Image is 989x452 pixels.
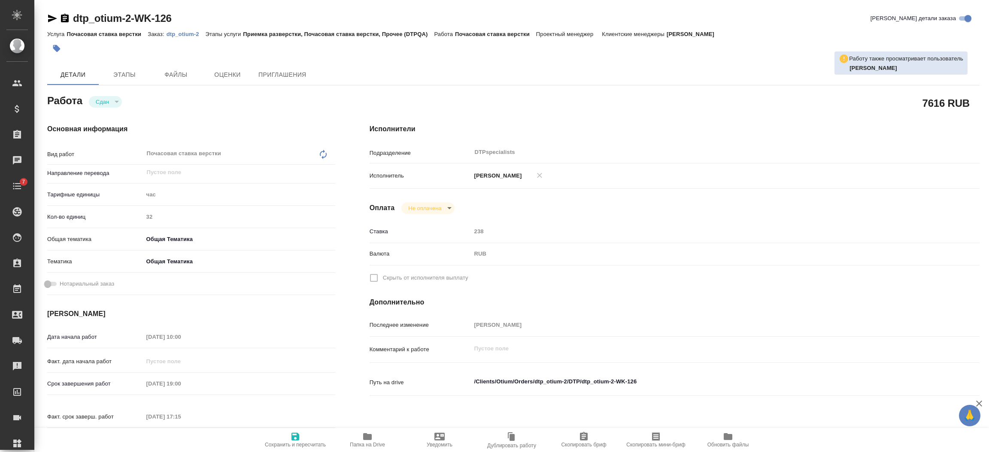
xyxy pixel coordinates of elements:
p: Валюта [370,250,471,258]
p: Срок завершения работ [47,380,143,388]
p: Работа [434,31,455,37]
a: dtp_otium-2 [167,30,206,37]
p: dtp_otium-2 [167,31,206,37]
h2: Работа [47,92,82,108]
textarea: /Clients/Оtium/Orders/dtp_otium-2/DTP/dtp_otium-2-WK-126 [471,374,929,389]
p: Проектный менеджер [536,31,595,37]
p: Дата начала работ [47,333,143,341]
p: Почасовая ставка верстки [455,31,536,37]
button: Папка на Drive [331,428,403,452]
span: Уведомить [427,442,452,448]
button: Не оплачена [406,205,444,212]
button: Обновить файлы [692,428,764,452]
h4: Основная информация [47,124,335,134]
p: Путь на drive [370,378,471,387]
span: Папка на Drive [350,442,385,448]
input: Пустое поле [143,355,218,368]
span: Скрыть от исполнителя выплату [383,274,468,282]
input: Пустое поле [143,211,335,223]
h4: [PERSON_NAME] [47,309,335,319]
div: Общая Тематика [143,254,335,269]
p: Заказ: [148,31,166,37]
button: 🙏 [959,405,980,426]
div: RUB [471,247,929,261]
p: Клиентские менеджеры [602,31,667,37]
input: Пустое поле [471,319,929,331]
p: Работу также просматривает пользователь [849,54,963,63]
span: Скопировать бриф [561,442,606,448]
span: 7 [17,178,30,186]
p: Тематика [47,257,143,266]
button: Дублировать работу [476,428,548,452]
span: Обновить файлы [707,442,749,448]
p: Факт. дата начала работ [47,357,143,366]
input: Пустое поле [143,331,218,343]
p: Подразделение [370,149,471,157]
p: Услуга [47,31,67,37]
p: Направление перевода [47,169,143,178]
button: Уведомить [403,428,476,452]
p: Исполнитель [370,172,471,180]
button: Скопировать бриф [548,428,620,452]
p: Кол-во единиц [47,213,143,221]
span: [PERSON_NAME] детали заказа [871,14,956,23]
p: Приемка разверстки, Почасовая ставка верстки, Прочее (DTPQA) [243,31,434,37]
h4: Исполнители [370,124,980,134]
input: Пустое поле [471,225,929,238]
span: Приглашения [258,69,306,80]
span: Этапы [104,69,145,80]
h4: Оплата [370,203,395,213]
span: Сохранить и пересчитать [265,442,326,448]
div: Сдан [89,96,122,108]
p: Вид работ [47,150,143,159]
div: Сдан [401,202,454,214]
button: Сохранить и пересчитать [259,428,331,452]
p: Этапы услуги [206,31,243,37]
span: Скопировать мини-бриф [626,442,685,448]
p: Тарифные единицы [47,190,143,199]
button: Сдан [93,98,112,105]
button: Скопировать мини-бриф [620,428,692,452]
p: Комментарий к работе [370,345,471,354]
span: Детали [52,69,94,80]
span: Нотариальный заказ [60,280,114,288]
input: Пустое поле [143,377,218,390]
input: Пустое поле [143,410,218,423]
a: dtp_otium-2-WK-126 [73,12,172,24]
span: Оценки [207,69,248,80]
button: Скопировать ссылку для ЯМессенджера [47,13,58,24]
p: Климентовский Константин [849,64,963,72]
input: Пустое поле [146,167,315,178]
h2: 7616 RUB [922,96,970,110]
h4: Дополнительно [370,297,980,307]
p: Последнее изменение [370,321,471,329]
span: Файлы [155,69,197,80]
p: Ставка [370,227,471,236]
span: 🙏 [962,407,977,425]
p: [PERSON_NAME] [667,31,721,37]
span: Дублировать работу [487,443,536,449]
button: Скопировать ссылку [60,13,70,24]
a: 7 [2,175,32,197]
p: Факт. срок заверш. работ [47,413,143,421]
div: час [143,187,335,202]
p: [PERSON_NAME] [471,172,522,180]
button: Добавить тэг [47,39,66,58]
p: Общая тематика [47,235,143,244]
p: Почасовая ставка верстки [67,31,148,37]
div: Общая Тематика [143,232,335,247]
